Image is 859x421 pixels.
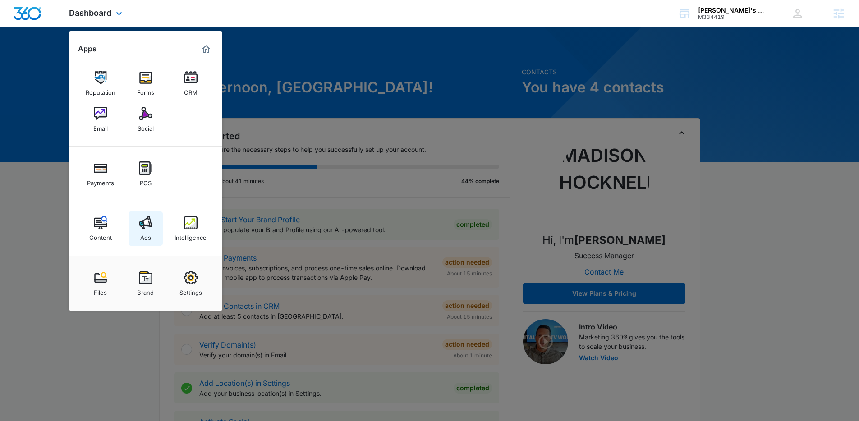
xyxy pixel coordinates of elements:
div: Email [93,120,108,132]
div: Ads [140,229,151,241]
img: tab_keywords_by_traffic_grey.svg [90,52,97,59]
div: Keywords by Traffic [100,53,152,59]
div: v 4.0.25 [25,14,44,22]
div: Forms [137,84,154,96]
h2: Apps [78,45,96,53]
div: Brand [137,284,154,296]
a: POS [129,157,163,191]
div: CRM [184,84,198,96]
div: Settings [179,284,202,296]
a: Payments [83,157,118,191]
a: CRM [174,66,208,101]
span: Dashboard [69,8,111,18]
div: account id [698,14,764,20]
div: Domain: [DOMAIN_NAME] [23,23,99,31]
div: Intelligence [175,229,207,241]
img: website_grey.svg [14,23,22,31]
img: tab_domain_overview_orange.svg [24,52,32,59]
div: Reputation [86,84,115,96]
img: logo_orange.svg [14,14,22,22]
a: Email [83,102,118,137]
a: Reputation [83,66,118,101]
a: Settings [174,266,208,301]
a: Files [83,266,118,301]
a: Intelligence [174,211,208,246]
a: Ads [129,211,163,246]
a: Marketing 360® Dashboard [199,42,213,56]
a: Content [83,211,118,246]
div: Domain Overview [34,53,81,59]
div: Files [94,284,107,296]
div: account name [698,7,764,14]
div: Social [138,120,154,132]
div: Payments [87,175,114,187]
a: Forms [129,66,163,101]
a: Brand [129,266,163,301]
a: Social [129,102,163,137]
div: POS [140,175,152,187]
div: Content [89,229,112,241]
